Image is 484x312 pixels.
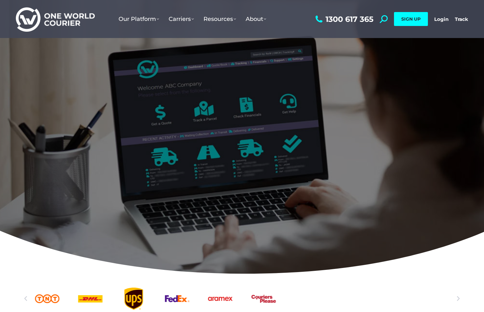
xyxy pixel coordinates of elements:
a: Followmont transoirt web logo [381,288,406,310]
span: Carriers [169,16,194,22]
div: 5 / 25 [165,288,189,310]
a: Allied Express logo [295,288,319,310]
div: Slides [35,288,449,310]
a: 1300 617 365 [314,15,373,23]
a: Couriers Please logo [251,288,276,310]
div: 3 / 25 [78,288,103,310]
span: About [246,16,266,22]
span: Our Platform [119,16,159,22]
a: Direct Couriers logo [338,288,362,310]
a: TNT logo Australian freight company [35,288,59,310]
span: Resources [203,16,236,22]
img: One World Courier [16,6,95,32]
div: 6 / 25 [208,288,233,310]
a: Our Platform [114,9,164,29]
a: About [241,9,271,29]
a: Carriers [164,9,199,29]
div: 7 / 25 [251,288,276,310]
a: Login [434,16,449,22]
a: Track [455,16,468,22]
a: Aramex_logo [208,288,233,310]
span: SIGN UP [401,16,421,22]
a: DHl logo [78,288,103,310]
div: 2 / 25 [35,288,59,310]
a: Resources [199,9,241,29]
div: 4 / 25 [121,288,146,310]
div: 9 / 25 [338,288,362,310]
a: FedEx logo [165,288,189,310]
a: SIGN UP [394,12,428,26]
a: UPS logo [121,288,146,310]
div: 8 / 25 [295,288,319,310]
div: 11 / 25 [425,288,449,310]
a: Northline logo [425,288,449,310]
div: 10 / 25 [381,288,406,310]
